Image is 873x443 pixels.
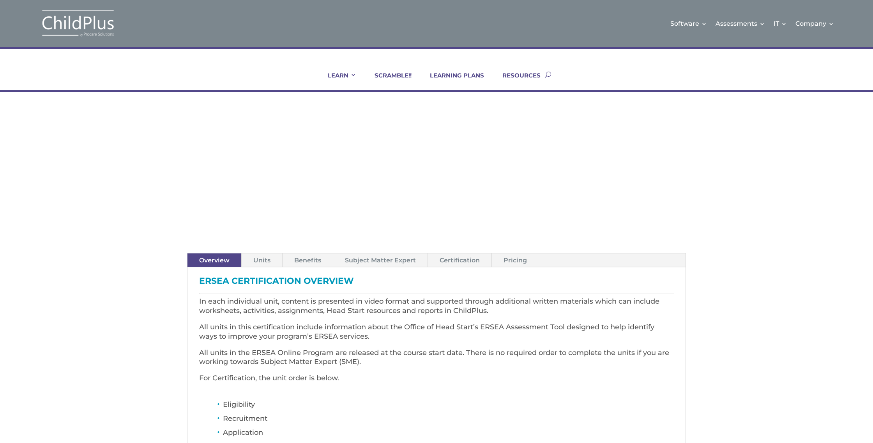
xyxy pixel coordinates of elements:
[199,374,339,382] span: For Certification, the unit order is below.
[223,400,255,409] span: Eligibility
[242,253,282,267] a: Units
[774,8,787,39] a: IT
[398,165,686,193] p: Six courses make up this certification. We establish important ERSEA foundation areas in [GEOGRAP...
[795,8,834,39] a: Company
[398,117,604,168] h1: ERSEA Certification
[283,253,333,267] a: Benefits
[318,72,356,90] a: LEARN
[428,253,491,267] a: Certification
[670,8,707,39] a: Software
[333,253,428,267] a: Subject Matter Expert
[199,297,659,315] span: In each individual unit, content is presented in video format and supported through additional wr...
[199,323,674,348] p: All units in this certification include information about the Office of Head Start’s ERSEA Assess...
[716,8,765,39] a: Assessments
[187,253,241,267] a: Overview
[365,72,412,90] a: SCRAMBLE!!
[223,428,263,437] span: Application
[493,72,541,90] a: RESOURCES
[420,72,484,90] a: LEARNING PLANS
[199,277,674,289] h3: ERSEA Certification Overview
[223,414,267,423] span: Recruitment
[199,348,669,366] span: All units in the ERSEA Online Program are released at the course start date. There is no required...
[492,253,539,267] a: Pricing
